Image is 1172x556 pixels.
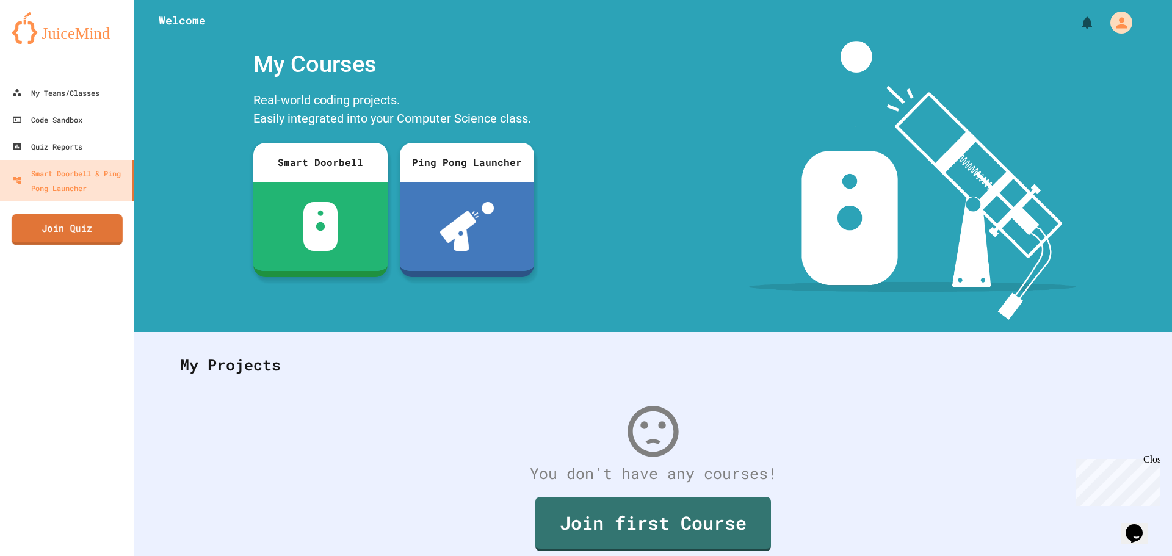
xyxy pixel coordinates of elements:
[253,143,388,182] div: Smart Doorbell
[1121,507,1160,544] iframe: chat widget
[1098,9,1135,37] div: My Account
[168,462,1138,485] div: You don't have any courses!
[5,5,84,78] div: Chat with us now!Close
[12,166,127,195] div: Smart Doorbell & Ping Pong Launcher
[440,202,494,251] img: ppl-with-ball.png
[749,41,1076,320] img: banner-image-my-projects.png
[247,41,540,88] div: My Courses
[535,497,771,551] a: Join first Course
[12,139,82,154] div: Quiz Reports
[12,112,82,127] div: Code Sandbox
[168,341,1138,389] div: My Projects
[12,85,99,100] div: My Teams/Classes
[1071,454,1160,506] iframe: chat widget
[1057,12,1098,33] div: My Notifications
[247,88,540,134] div: Real-world coding projects. Easily integrated into your Computer Science class.
[400,143,534,182] div: Ping Pong Launcher
[303,202,338,251] img: sdb-white.svg
[12,214,123,245] a: Join Quiz
[12,12,122,44] img: logo-orange.svg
